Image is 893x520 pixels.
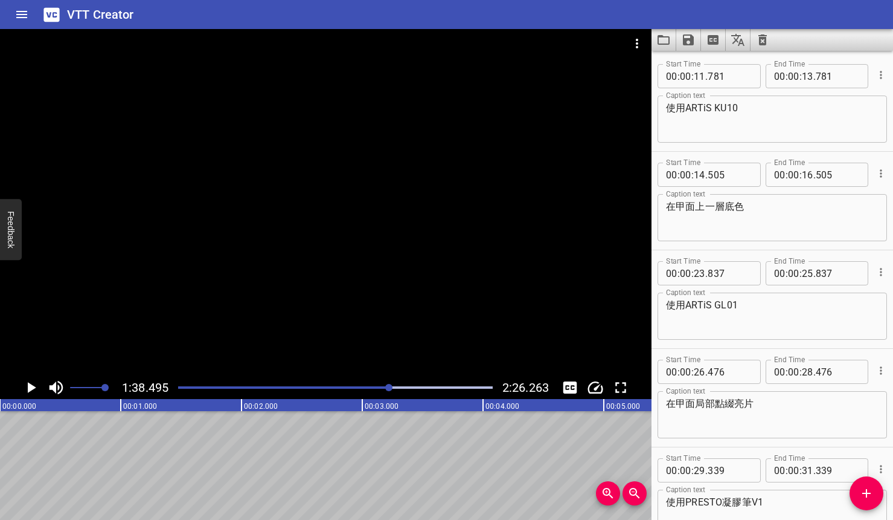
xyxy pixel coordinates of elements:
[680,458,691,483] input: 00
[774,360,786,384] input: 00
[666,261,677,285] input: 00
[45,376,68,399] button: Toggle mute
[705,458,708,483] span: .
[799,458,802,483] span: :
[751,29,775,51] button: Clear captions
[873,166,889,181] button: Cue Options
[67,5,134,24] h6: VTT Creator
[680,163,691,187] input: 00
[816,458,860,483] input: 339
[694,458,705,483] input: 29
[799,360,802,384] span: :
[666,102,879,137] textarea: 使用ARTiS KU10
[691,64,694,88] span: :
[774,64,786,88] input: 00
[816,360,860,384] input: 476
[873,461,889,477] button: Cue Options
[485,402,519,411] text: 00:04.000
[726,29,751,51] button: Translate captions
[681,33,696,47] svg: Save captions to file
[755,33,770,47] svg: Clear captions
[559,376,581,399] button: Toggle captions
[609,376,632,399] button: Toggle fullscreen
[677,261,680,285] span: :
[666,299,879,334] textarea: 使用ARTiS GL01
[873,453,887,485] div: Cue Options
[816,64,860,88] input: 781
[623,481,647,505] button: Zoom Out
[708,261,752,285] input: 837
[502,380,549,395] span: 2:26.263
[666,398,879,432] textarea: 在甲面局部點綴亮片
[701,29,726,51] button: Extract captions from video
[606,402,640,411] text: 00:05.000
[708,360,752,384] input: 476
[691,458,694,483] span: :
[694,261,705,285] input: 23
[596,481,620,505] button: Zoom In
[708,163,752,187] input: 505
[691,261,694,285] span: :
[178,386,493,389] div: Play progress
[788,163,799,187] input: 00
[677,163,680,187] span: :
[786,360,788,384] span: :
[774,261,786,285] input: 00
[666,458,677,483] input: 00
[788,458,799,483] input: 00
[788,360,799,384] input: 00
[802,64,813,88] input: 13
[705,64,708,88] span: .
[19,376,42,399] button: Play/Pause
[873,158,887,189] div: Cue Options
[244,402,278,411] text: 00:02.000
[786,458,788,483] span: :
[774,163,786,187] input: 00
[799,261,802,285] span: :
[813,458,816,483] span: .
[677,360,680,384] span: :
[774,458,786,483] input: 00
[680,64,691,88] input: 00
[813,360,816,384] span: .
[651,29,676,51] button: Load captions from file
[799,163,802,187] span: :
[123,402,157,411] text: 00:01.000
[666,201,879,235] textarea: 在甲面上一層底色
[680,360,691,384] input: 00
[786,64,788,88] span: :
[584,376,607,399] button: Change Playback Speed
[813,163,816,187] span: .
[802,261,813,285] input: 25
[816,163,860,187] input: 505
[705,360,708,384] span: .
[873,264,889,280] button: Cue Options
[813,64,816,88] span: .
[786,163,788,187] span: :
[680,261,691,285] input: 00
[788,64,799,88] input: 00
[694,64,705,88] input: 11
[694,163,705,187] input: 14
[708,64,752,88] input: 781
[666,64,677,88] input: 00
[656,33,671,47] svg: Load captions from file
[850,476,883,510] button: Add Cue
[786,261,788,285] span: :
[677,458,680,483] span: :
[677,64,680,88] span: :
[802,360,813,384] input: 28
[666,163,677,187] input: 00
[816,261,860,285] input: 837
[676,29,701,51] button: Save captions to file
[873,67,889,83] button: Cue Options
[691,163,694,187] span: :
[122,380,168,395] span: 1:38.495
[666,360,677,384] input: 00
[802,458,813,483] input: 31
[873,355,887,386] div: Cue Options
[788,261,799,285] input: 00
[802,163,813,187] input: 16
[705,261,708,285] span: .
[691,360,694,384] span: :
